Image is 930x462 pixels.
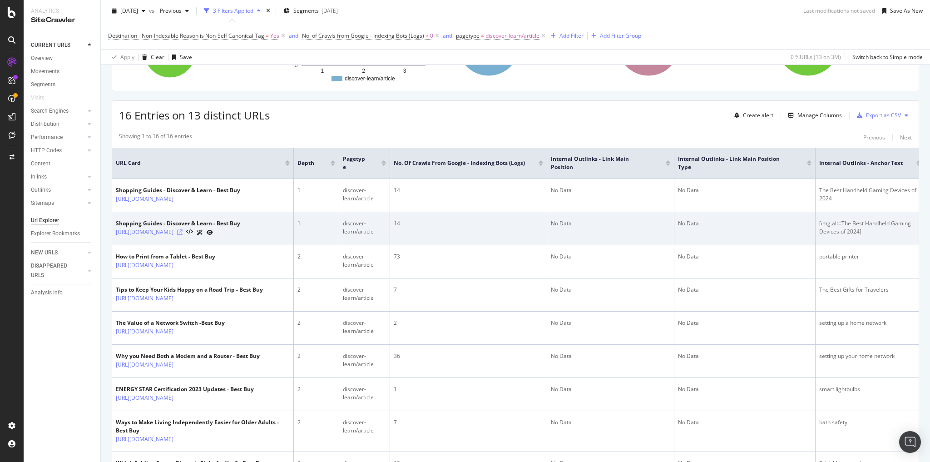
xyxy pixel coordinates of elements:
div: A chart. [757,5,912,84]
button: Clear [139,50,164,65]
a: [URL][DOMAIN_NAME] [116,228,173,237]
span: Previous [156,7,182,15]
div: Save As New [890,7,923,15]
div: NEW URLS [31,248,58,258]
div: Content [31,159,50,169]
a: Movements [31,67,94,76]
text: discover-learn/article [345,75,395,82]
span: pagetype [456,32,480,40]
button: Add Filter [547,30,584,41]
div: Apply [120,53,134,61]
div: setting up your home network [819,352,921,360]
div: portable printer [819,253,921,261]
div: A chart. [598,5,752,84]
button: Next [900,132,912,143]
span: URL Card [116,159,283,167]
div: Create alert [743,111,773,119]
div: No Data [678,286,811,294]
div: No Data [678,186,811,194]
div: Previous [863,134,885,141]
div: No Data [551,186,670,194]
div: Switch back to Simple mode [852,53,923,61]
button: Save [168,50,192,65]
div: Analysis Info [31,288,63,298]
div: Add Filter [559,32,584,40]
div: No Data [551,219,670,228]
div: Analytics [31,7,93,15]
a: Outlinks [31,185,85,195]
div: Manage Columns [797,111,842,119]
div: 36 [394,352,543,360]
div: The Best Gifts for Travelers [819,286,921,294]
a: [URL][DOMAIN_NAME] [116,435,173,444]
button: View HTML Source [186,229,193,235]
a: Performance [31,133,85,142]
div: The Best Handheld Gaming Devices of 2024 [819,186,921,203]
div: A chart. [438,5,593,84]
span: > [425,32,429,40]
text: 1 [321,67,324,74]
div: Movements [31,67,59,76]
button: Apply [108,50,134,65]
div: The Value of a Network Switch -Best Buy [116,319,225,327]
div: [img.alt=The Best Handheld Gaming Devices of 2024] [819,219,921,236]
span: Yes [270,30,279,42]
a: Segments [31,80,94,89]
div: Showing 1 to 16 of 16 entries [119,132,192,143]
div: A chart. [278,5,433,84]
div: 2 [297,319,335,327]
button: and [289,31,298,40]
div: No Data [551,418,670,427]
div: Outlinks [31,185,51,195]
div: A chart. [119,20,274,84]
div: Next [900,134,912,141]
a: [URL][DOMAIN_NAME] [116,360,173,369]
div: 2 [297,352,335,360]
text: 3 [403,67,406,74]
div: Segments [31,80,55,89]
div: Inlinks [31,172,47,182]
span: No. of Crawls from Google - Indexing Bots (Logs) [394,159,525,167]
a: [URL][DOMAIN_NAME] [116,194,173,204]
text: 2 [362,67,365,74]
a: Analysis Info [31,288,94,298]
a: [URL][DOMAIN_NAME] [116,393,173,402]
span: Depth [297,159,317,167]
div: Distribution [31,119,59,129]
div: Overview [31,54,53,63]
button: Previous [156,4,193,18]
a: Overview [31,54,94,63]
div: No Data [678,418,811,427]
div: discover-learn/article [343,286,386,302]
div: Open Intercom Messenger [899,431,921,453]
span: Internal Outlinks - Anchor Text [819,159,903,167]
div: No Data [551,319,670,327]
div: Sitemaps [31,199,54,208]
div: Ways to Make Living Independently Easier for Older Adults - Best Buy [116,418,290,435]
a: NEW URLS [31,248,85,258]
div: HTTP Codes [31,146,62,155]
div: Explorer Bookmarks [31,229,80,238]
button: Switch back to Simple mode [849,50,923,65]
div: and [443,32,452,40]
div: discover-learn/article [343,385,386,402]
span: pagetype [343,155,368,171]
div: setting up a home network [819,319,921,327]
div: [DATE] [322,7,338,15]
div: 14 [394,219,543,228]
div: Export as CSV [866,111,901,119]
div: ENERGY STAR Certification 2023 Updates - Best Buy [116,385,254,393]
div: discover-learn/article [343,253,386,269]
div: 0 % URLs ( 13 on 3M ) [791,53,841,61]
div: smart lightbulbs [819,385,921,393]
div: CURRENT URLS [31,40,70,50]
div: Search Engines [31,106,69,116]
a: Explorer Bookmarks [31,229,94,238]
div: times [264,6,272,15]
div: 7 [394,286,543,294]
div: 1 [394,385,543,393]
text: 0 [295,62,298,68]
a: [URL][DOMAIN_NAME] [116,327,173,336]
div: Url Explorer [31,216,59,225]
div: DISAPPEARED URLS [31,261,77,280]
